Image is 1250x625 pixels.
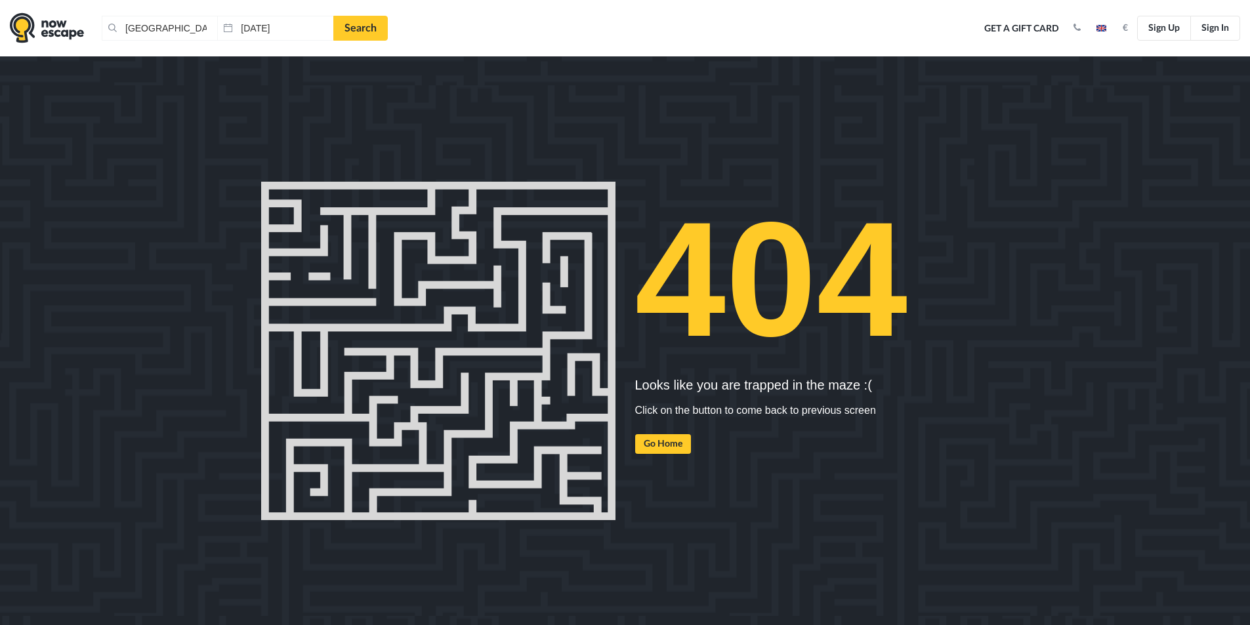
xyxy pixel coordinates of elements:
img: en.jpg [1096,25,1106,31]
a: Search [333,16,388,41]
a: Get a Gift Card [980,14,1064,43]
a: Sign In [1190,16,1240,41]
p: Click on the button to come back to previous screen [635,403,990,418]
h1: 404 [635,182,990,378]
button: € [1116,22,1135,35]
a: Go Home [635,434,691,454]
input: Date [217,16,333,41]
img: logo [10,12,84,43]
h5: Looks like you are trapped in the maze :( [635,378,990,392]
strong: € [1123,24,1128,33]
input: Place or Room Name [102,16,217,41]
a: Sign Up [1137,16,1191,41]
